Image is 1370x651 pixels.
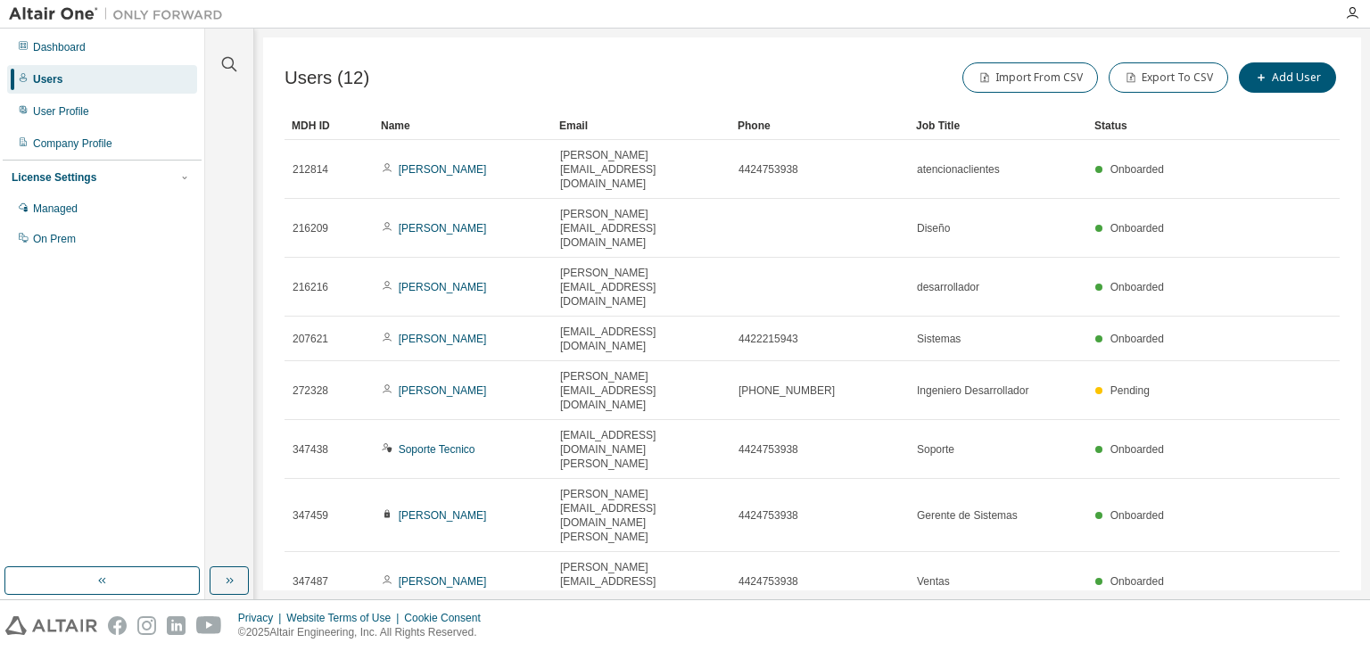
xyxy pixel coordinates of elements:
span: 347487 [293,574,328,589]
a: [PERSON_NAME] [399,575,487,588]
span: Onboarded [1110,163,1164,176]
div: Status [1094,111,1247,140]
div: Name [381,111,545,140]
span: 207621 [293,332,328,346]
span: Soporte [917,442,954,457]
span: [PERSON_NAME][EMAIL_ADDRESS][DOMAIN_NAME] [560,207,722,250]
span: 4424753938 [739,574,798,589]
div: Email [559,111,723,140]
a: [PERSON_NAME] [399,509,487,522]
a: [PERSON_NAME] [399,163,487,176]
span: Onboarded [1110,443,1164,456]
span: 4424753938 [739,508,798,523]
span: Pending [1110,384,1150,397]
div: Privacy [238,611,286,625]
span: [PERSON_NAME][EMAIL_ADDRESS][DOMAIN_NAME] [560,266,722,309]
button: Import From CSV [962,62,1098,93]
div: Users [33,72,62,87]
span: 347438 [293,442,328,457]
img: altair_logo.svg [5,616,97,635]
div: On Prem [33,232,76,246]
span: Ventas [917,574,950,589]
span: 272328 [293,383,328,398]
a: [PERSON_NAME] [399,384,487,397]
a: [PERSON_NAME] [399,281,487,293]
button: Export To CSV [1109,62,1228,93]
img: linkedin.svg [167,616,186,635]
span: Onboarded [1110,333,1164,345]
span: 216209 [293,221,328,235]
span: Onboarded [1110,222,1164,235]
p: © 2025 Altair Engineering, Inc. All Rights Reserved. [238,625,491,640]
a: [PERSON_NAME] [399,222,487,235]
button: Add User [1239,62,1336,93]
div: Dashboard [33,40,86,54]
span: atencionaclientes [917,162,1000,177]
div: Managed [33,202,78,216]
div: Company Profile [33,136,112,151]
span: 216216 [293,280,328,294]
img: Altair One [9,5,232,23]
span: 347459 [293,508,328,523]
div: Phone [738,111,902,140]
div: User Profile [33,104,89,119]
span: 212814 [293,162,328,177]
span: [PERSON_NAME][EMAIL_ADDRESS][DOMAIN_NAME][PERSON_NAME] [560,487,722,544]
div: Cookie Consent [404,611,491,625]
span: Diseño [917,221,950,235]
span: Onboarded [1110,281,1164,293]
span: Sistemas [917,332,961,346]
span: 4424753938 [739,162,798,177]
img: facebook.svg [108,616,127,635]
span: [PHONE_NUMBER] [739,383,835,398]
div: Job Title [916,111,1080,140]
div: MDH ID [292,111,367,140]
span: desarrollador [917,280,979,294]
span: [EMAIL_ADDRESS][DOMAIN_NAME] [560,325,722,353]
span: Gerente de Sistemas [917,508,1018,523]
span: 4422215943 [739,332,798,346]
span: [EMAIL_ADDRESS][DOMAIN_NAME][PERSON_NAME] [560,428,722,471]
img: youtube.svg [196,616,222,635]
span: Onboarded [1110,509,1164,522]
span: 4424753938 [739,442,798,457]
div: License Settings [12,170,96,185]
span: Ingeniero Desarrollador [917,383,1028,398]
span: Users (12) [285,68,369,88]
span: [PERSON_NAME][EMAIL_ADDRESS][DOMAIN_NAME] [560,560,722,603]
span: Onboarded [1110,575,1164,588]
img: instagram.svg [137,616,156,635]
div: Website Terms of Use [286,611,404,625]
span: [PERSON_NAME][EMAIL_ADDRESS][DOMAIN_NAME] [560,369,722,412]
span: [PERSON_NAME][EMAIL_ADDRESS][DOMAIN_NAME] [560,148,722,191]
a: [PERSON_NAME] [399,333,487,345]
a: Soporte Tecnico [399,443,475,456]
